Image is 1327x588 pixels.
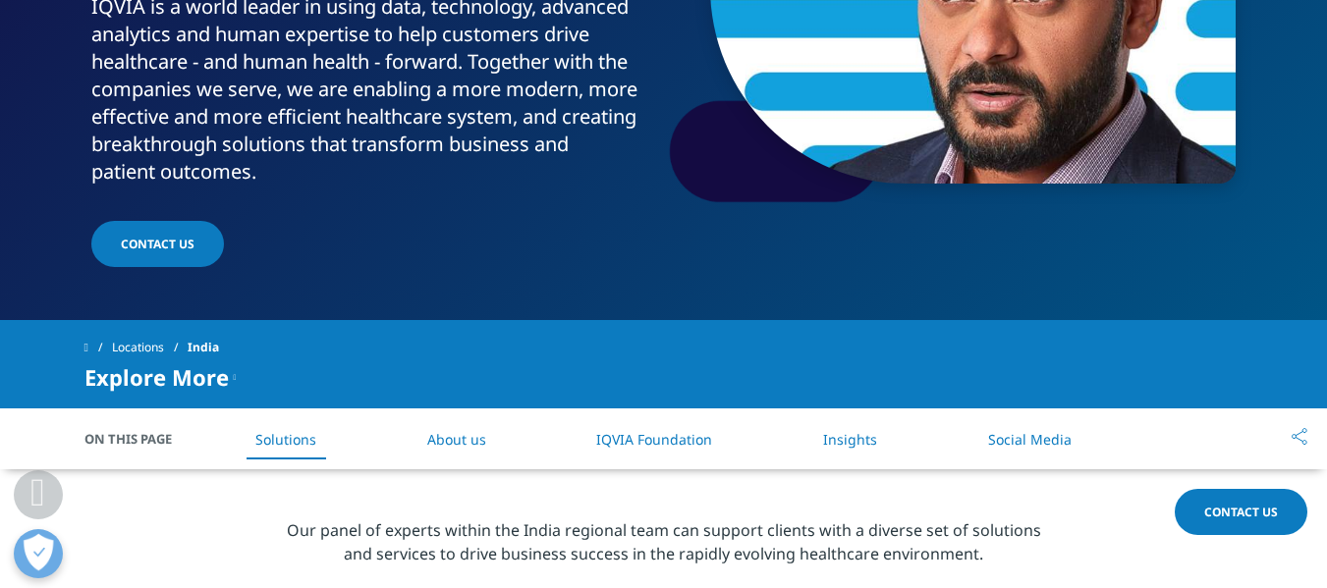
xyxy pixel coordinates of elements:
a: Solutions [255,430,316,449]
button: Open Preferences [14,529,63,578]
p: Our panel of experts within the India regional team can support clients with a diverse set of sol... [280,518,1047,577]
a: Locations [112,330,188,365]
span: India [188,330,219,365]
a: Insights [823,430,877,449]
span: Explore More [84,365,229,389]
a: About us [427,430,486,449]
a: CONTACT US [91,221,224,267]
a: Contact Us [1175,489,1307,535]
a: IQVIA Foundation [596,430,712,449]
span: CONTACT US [121,236,194,252]
a: Social Media [988,430,1072,449]
span: Contact Us [1204,504,1278,520]
span: On This Page [84,429,193,449]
